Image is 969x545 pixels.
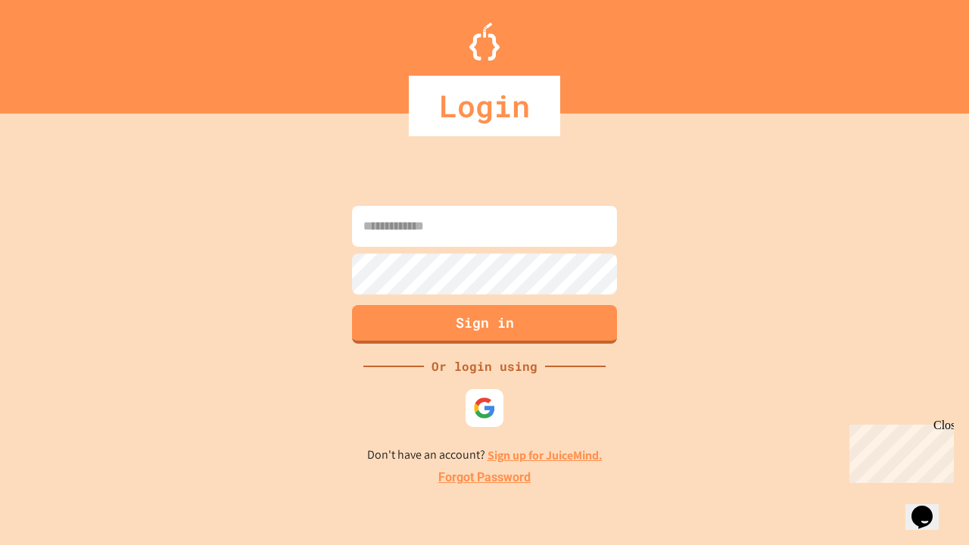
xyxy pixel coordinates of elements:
img: google-icon.svg [473,397,496,419]
a: Forgot Password [438,469,531,487]
button: Sign in [352,305,617,344]
div: Or login using [424,357,545,375]
div: Chat with us now!Close [6,6,104,96]
iframe: chat widget [905,484,954,530]
p: Don't have an account? [367,446,603,465]
a: Sign up for JuiceMind. [488,447,603,463]
div: Login [409,76,560,136]
img: Logo.svg [469,23,500,61]
iframe: chat widget [843,419,954,483]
